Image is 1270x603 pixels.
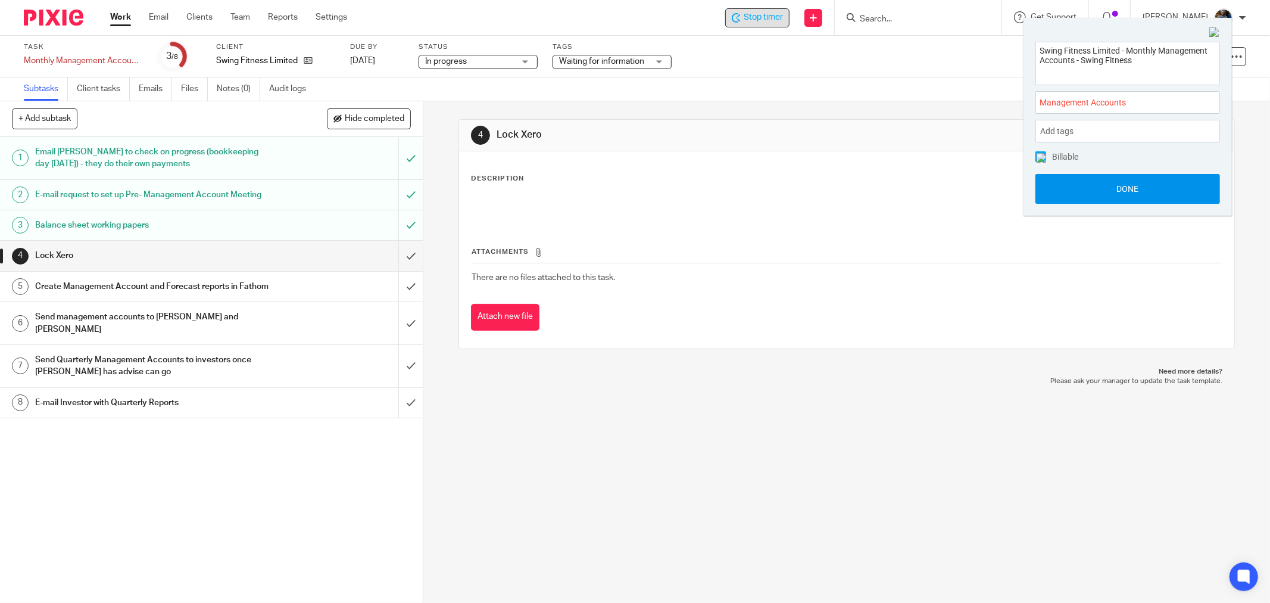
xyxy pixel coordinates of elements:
div: 6 [12,315,29,332]
textarea: Swing Fitness Limited - Monthly Management Accounts - Swing Fitness [1036,42,1219,81]
p: [PERSON_NAME] [1143,11,1208,23]
a: Client tasks [77,77,130,101]
label: Due by [350,42,404,52]
h1: E-mail Investor with Quarterly Reports [35,394,270,412]
button: Attach new file [471,304,539,331]
a: Subtasks [24,77,68,101]
span: Get Support [1031,13,1076,21]
span: There are no files attached to this task. [472,273,615,282]
label: Tags [553,42,672,52]
span: Attachments [472,248,529,255]
a: Notes (0) [217,77,260,101]
span: Add tags [1040,122,1079,141]
span: Stop timer [744,11,783,24]
a: Audit logs [269,77,315,101]
h1: Send Quarterly Management Accounts to investors once [PERSON_NAME] has advise can go [35,351,270,381]
a: Emails [139,77,172,101]
label: Client [216,42,335,52]
div: 4 [471,126,490,145]
button: Hide completed [327,108,411,129]
p: Please ask your manager to update the task template. [470,377,1223,386]
span: Billable [1052,153,1078,161]
a: Team [230,11,250,23]
div: 3 [166,49,178,63]
button: Done [1035,174,1220,204]
h1: Balance sheet working papers [35,216,270,234]
div: 3 [12,217,29,234]
div: 7 [12,358,29,374]
p: Swing Fitness Limited [216,55,298,67]
a: Files [181,77,208,101]
div: 8 [12,394,29,411]
img: Jaskaran%20Singh.jpeg [1214,8,1233,27]
h1: Create Management Account and Forecast reports in Fathom [35,278,270,296]
div: 5 [12,278,29,295]
a: Settings [316,11,347,23]
span: In progress [425,57,467,66]
div: 2 [12,187,29,203]
small: /8 [171,54,178,60]
a: Reports [268,11,298,23]
button: + Add subtask [12,108,77,129]
span: Management Accounts [1040,97,1190,109]
h1: Email [PERSON_NAME] to check on progress (bookkeeping day [DATE]) - they do their own payments [35,143,270,173]
div: 1 [12,150,29,166]
p: Need more details? [470,367,1223,377]
p: Description [471,174,524,184]
label: Task [24,42,143,52]
span: [DATE] [350,57,375,65]
span: Hide completed [345,114,404,124]
div: 4 [12,248,29,265]
h1: E-mail request to set up Pre- Management Account Meeting [35,186,270,204]
img: checked.png [1037,153,1046,163]
img: Close [1209,27,1220,38]
div: Monthly Management Accounts - Swing Fitness [24,55,143,67]
img: Pixie [24,10,83,26]
input: Search [859,14,966,25]
h1: Send management accounts to [PERSON_NAME] and [PERSON_NAME] [35,308,270,338]
label: Status [419,42,538,52]
h1: Lock Xero [35,247,270,265]
a: Email [149,11,168,23]
h1: Lock Xero [497,129,872,141]
span: Waiting for information [559,57,644,66]
div: Swing Fitness Limited - Monthly Management Accounts - Swing Fitness [725,8,790,27]
a: Work [110,11,131,23]
a: Clients [186,11,213,23]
